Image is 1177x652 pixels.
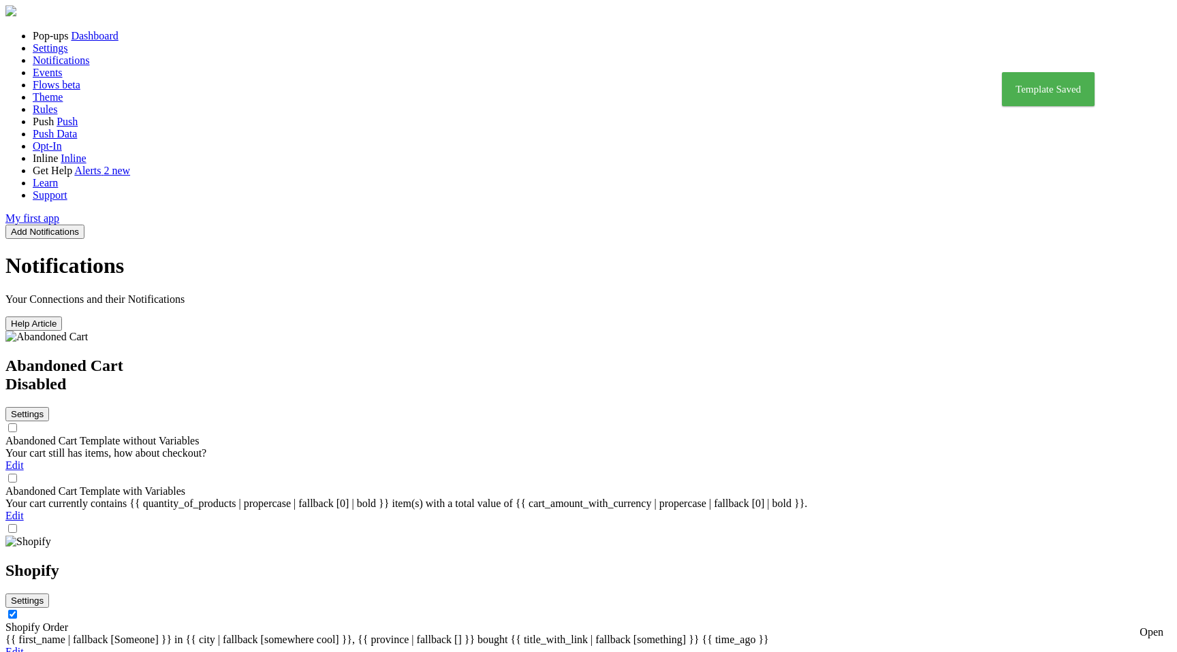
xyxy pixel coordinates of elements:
[5,593,49,608] button: Settings
[104,165,130,176] span: 2 new
[33,42,68,54] a: Settings
[5,212,59,224] a: My first app
[1140,626,1163,638] div: Open
[1002,72,1095,106] div: Template Saved
[5,621,68,633] a: Shopify Order
[61,152,86,164] a: Inline
[5,253,1172,278] h1: Notifications
[33,54,90,66] a: Notifications
[33,152,58,164] span: Inline
[33,67,63,78] a: Events
[33,79,59,91] span: Flows
[62,79,80,91] span: beta
[5,375,1172,393] div: Disabled
[33,140,62,152] a: Opt-In
[5,225,84,239] button: Add Notifications
[33,79,80,91] a: Flows beta
[33,189,67,201] a: Support
[5,634,1172,646] div: {{ first_name | fallback [Someone] }} in {{ city | fallback [somewhere cool] }}, {{ province | fa...
[5,498,1172,510] div: Your cart currently contains {{ quantity_of_products | propercase | fallback [0] | bold }} item(s...
[5,435,199,446] a: Abandoned Cart Template without Variables
[5,485,185,497] a: Abandoned Cart Template with Variables
[5,407,49,421] button: Settings
[5,357,1172,393] h2: Abandoned Cart
[5,447,1172,459] div: Your cart still has items, how about checkout?
[71,30,118,42] a: Dashboard
[33,177,58,189] a: Learn
[57,116,78,127] a: Push
[5,561,1172,580] h2: Shopify
[33,116,54,127] span: Push
[33,165,72,176] span: Get Help
[33,91,63,103] a: Theme
[5,316,62,331] button: Help Article
[5,331,88,343] img: Abandoned Cart
[5,459,24,471] a: Edit
[74,165,130,176] a: Alerts 2 new
[5,293,1172,306] p: Your Connections and their Notifications
[33,128,77,140] a: Push Data
[5,536,51,548] img: Shopify
[5,510,24,521] a: Edit
[5,5,16,16] img: fomo-relay-logo-orange.svg
[33,30,68,42] span: Pop-ups
[33,103,57,115] a: Rules
[74,165,101,176] span: Alerts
